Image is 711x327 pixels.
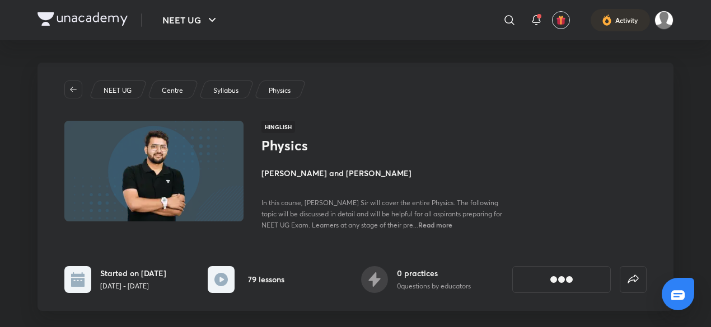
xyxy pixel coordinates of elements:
[248,273,284,285] h6: 79 lessons
[556,15,566,25] img: avatar
[552,11,570,29] button: avatar
[156,9,226,31] button: NEET UG
[620,266,647,293] button: false
[397,281,471,291] p: 0 questions by educators
[213,86,238,96] p: Syllabus
[38,12,128,29] a: Company Logo
[654,11,673,30] img: Aman raj
[418,220,452,229] span: Read more
[38,12,128,26] img: Company Logo
[512,266,611,293] button: [object Object]
[104,86,132,96] p: NEET UG
[261,167,512,179] h4: [PERSON_NAME] and [PERSON_NAME]
[261,198,502,229] span: In this course, [PERSON_NAME] Sir will cover the entire Physics. The following topic will be disc...
[267,86,293,96] a: Physics
[100,281,166,291] p: [DATE] - [DATE]
[162,86,183,96] p: Centre
[63,120,245,222] img: Thumbnail
[261,121,295,133] span: Hinglish
[212,86,241,96] a: Syllabus
[261,138,445,154] h1: Physics
[269,86,291,96] p: Physics
[100,267,166,279] h6: Started on [DATE]
[102,86,134,96] a: NEET UG
[397,267,471,279] h6: 0 practices
[160,86,185,96] a: Centre
[602,13,612,27] img: activity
